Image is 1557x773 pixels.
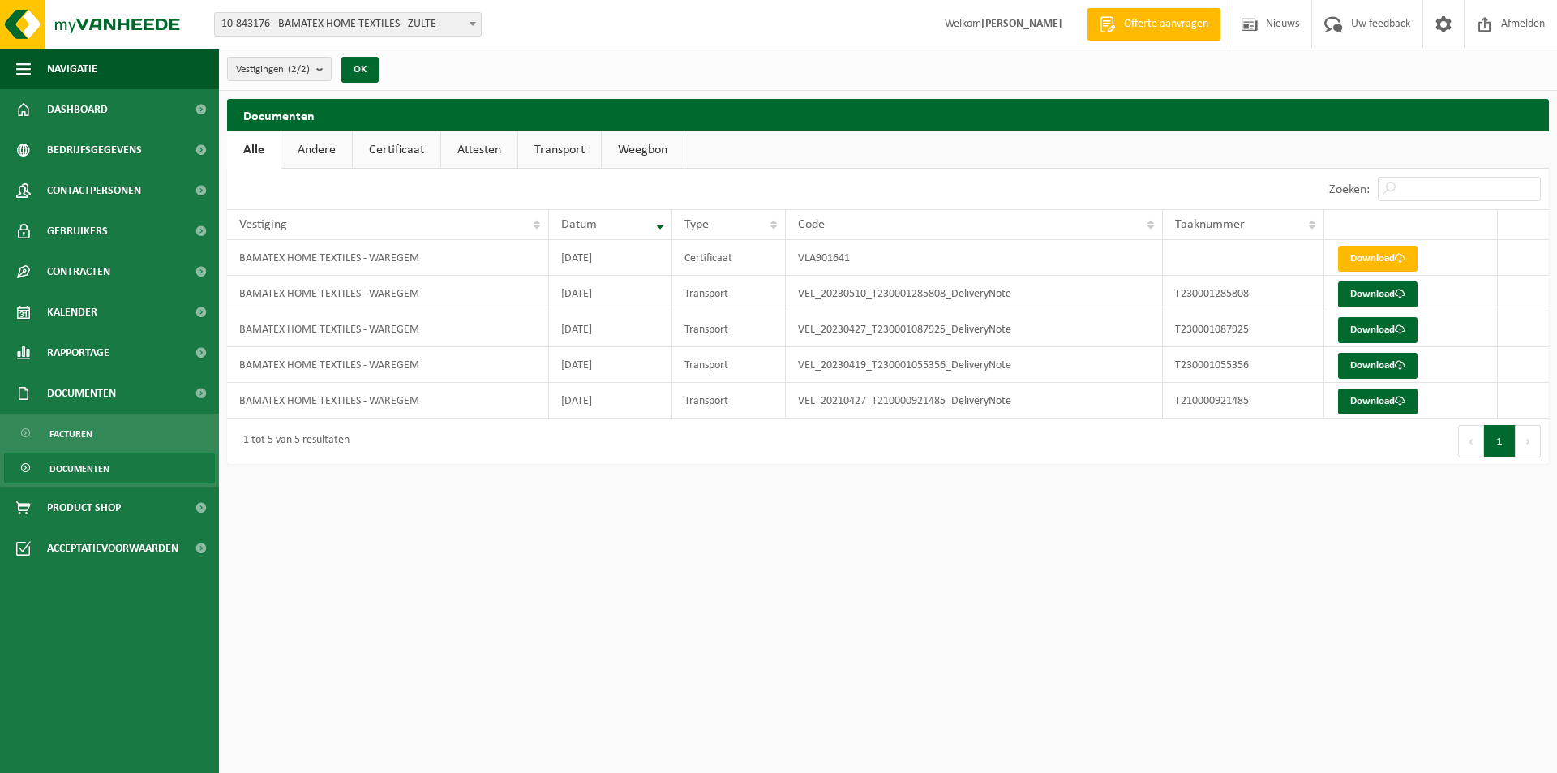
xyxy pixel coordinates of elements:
span: 10-843176 - BAMATEX HOME TEXTILES - ZULTE [215,13,481,36]
a: Download [1338,246,1418,272]
td: [DATE] [549,276,672,311]
a: Download [1338,281,1418,307]
td: [DATE] [549,347,672,383]
td: BAMATEX HOME TEXTILES - WAREGEM [227,276,549,311]
span: Type [684,218,709,231]
td: BAMATEX HOME TEXTILES - WAREGEM [227,383,549,419]
span: Kalender [47,292,97,333]
button: 1 [1484,425,1516,457]
span: Dashboard [47,89,108,130]
button: Vestigingen(2/2) [227,57,332,81]
span: Facturen [49,419,92,449]
td: BAMATEX HOME TEXTILES - WAREGEM [227,240,549,276]
span: Documenten [49,453,109,484]
span: Vestiging [239,218,287,231]
a: Download [1338,353,1418,379]
td: [DATE] [549,240,672,276]
span: Navigatie [47,49,97,89]
td: T230001087925 [1163,311,1323,347]
span: Vestigingen [236,58,310,82]
a: Alle [227,131,281,169]
span: Bedrijfsgegevens [47,130,142,170]
span: Gebruikers [47,211,108,251]
count: (2/2) [288,64,310,75]
td: Transport [672,311,786,347]
a: Documenten [4,453,215,483]
td: VEL_20230419_T230001055356_DeliveryNote [786,347,1163,383]
a: Offerte aanvragen [1087,8,1220,41]
td: BAMATEX HOME TEXTILES - WAREGEM [227,311,549,347]
span: Code [798,218,825,231]
td: Transport [672,347,786,383]
td: T230001285808 [1163,276,1323,311]
td: VEL_20230510_T230001285808_DeliveryNote [786,276,1163,311]
span: Rapportage [47,333,109,373]
span: Acceptatievoorwaarden [47,528,178,569]
td: VEL_20210427_T210000921485_DeliveryNote [786,383,1163,419]
td: Transport [672,383,786,419]
a: Andere [281,131,352,169]
button: Previous [1458,425,1484,457]
td: VLA901641 [786,240,1163,276]
span: Contracten [47,251,110,292]
td: [DATE] [549,383,672,419]
a: Certificaat [353,131,440,169]
h2: Documenten [227,99,1549,131]
a: Weegbon [602,131,684,169]
td: BAMATEX HOME TEXTILES - WAREGEM [227,347,549,383]
span: 10-843176 - BAMATEX HOME TEXTILES - ZULTE [214,12,482,37]
td: VEL_20230427_T230001087925_DeliveryNote [786,311,1163,347]
td: Transport [672,276,786,311]
span: Taaknummer [1175,218,1245,231]
strong: [PERSON_NAME] [981,18,1062,30]
span: Product Shop [47,487,121,528]
span: Contactpersonen [47,170,141,211]
a: Transport [518,131,601,169]
button: Next [1516,425,1541,457]
span: Datum [561,218,597,231]
span: Offerte aanvragen [1120,16,1212,32]
button: OK [341,57,379,83]
td: T210000921485 [1163,383,1323,419]
td: T230001055356 [1163,347,1323,383]
span: Documenten [47,373,116,414]
a: Facturen [4,418,215,449]
td: [DATE] [549,311,672,347]
a: Download [1338,317,1418,343]
td: Certificaat [672,240,786,276]
a: Download [1338,389,1418,414]
div: 1 tot 5 van 5 resultaten [235,427,350,456]
a: Attesten [441,131,517,169]
label: Zoeken: [1329,183,1370,196]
